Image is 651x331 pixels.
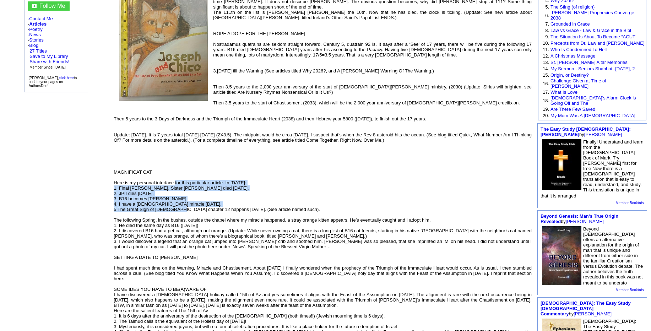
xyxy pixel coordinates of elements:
img: 46161.jpg [542,139,581,190]
a: [PERSON_NAME] [584,132,622,137]
font: 9. [545,34,549,39]
font: 6. [545,13,549,18]
a: Follow Me [39,3,65,9]
a: 27 Titles [29,48,47,54]
a: Challenge Given at Time of [PERSON_NAME] [550,78,606,89]
a: Precepts from Dr. Law and [PERSON_NAME] [550,40,644,46]
a: Share with Friends! [29,59,69,64]
font: by [541,126,631,137]
a: Contact Me [29,16,53,21]
a: Grounded in Grace [550,21,590,27]
a: Law vs Grace - Law & Grace in the Bibl [550,28,631,33]
font: 8. [545,28,549,33]
a: A Christmas Message [550,53,595,59]
a: My Sermon - Seniors Shabbat -[DATE], 2 [550,66,635,71]
font: 10. [543,40,549,46]
a: [DEMOGRAPHIC_DATA]: The Easy Study [DEMOGRAPHIC_DATA] Commentary [541,300,631,316]
a: click here [59,76,74,80]
a: The Sting (of religion) [550,4,595,10]
a: Articles [29,21,47,27]
img: gc.jpg [32,4,37,8]
font: Finally! Understand and learn from the [DEMOGRAPHIC_DATA] Book of Mark. Try [PERSON_NAME] first f... [541,139,644,199]
a: [DEMOGRAPHIC_DATA]’s Alarm Clock is Going Off and The [550,95,636,106]
a: My Mom Was A [DEMOGRAPHIC_DATA] [550,113,635,118]
a: Member BookAds [616,288,644,292]
a: [PERSON_NAME] Prophecies Converge 2038 [550,10,634,21]
font: by [541,300,631,316]
a: The Easy Study [DEMOGRAPHIC_DATA]: [PERSON_NAME] [541,126,631,137]
img: 32400.jpg [542,226,581,285]
font: 13. [543,60,549,65]
font: 20. [543,113,549,118]
font: 18. [543,98,549,103]
a: The Situation Is About To Become “ACUT [550,34,635,39]
a: [PERSON_NAME] [574,311,612,316]
font: Beyond [DEMOGRAPHIC_DATA] offers an alternative explanation for the origin of man that is unique ... [583,226,643,286]
a: Stories [29,37,43,43]
font: 19. [543,107,549,112]
a: What Is Love [550,89,577,95]
font: 5. [545,4,549,10]
font: 16. [543,81,549,86]
font: [PERSON_NAME], to update your pages on AuthorsDen! [29,76,77,88]
font: 11. [543,47,549,52]
font: 15. [543,72,549,78]
a: News [29,32,41,37]
a: Save to My Library [29,54,68,59]
font: 14. [543,66,549,71]
font: Member Since: [DATE] [29,65,66,69]
font: 7. [545,21,549,27]
a: Origin, or Destiny? [550,72,589,78]
font: · · · · · · [28,16,84,70]
a: Are There Few Saved [550,107,595,112]
font: 12. [543,53,549,59]
a: St. [PERSON_NAME] Altar Memories [550,60,628,65]
a: Beyond Genesis: Man's True Origin Revealed [541,213,618,224]
font: 17. [543,89,549,95]
font: · [28,48,70,70]
font: · · · [28,54,70,70]
a: Poetry [29,27,43,32]
a: [PERSON_NAME] [566,219,604,224]
a: Who Is Condemned To Hell [550,47,607,52]
a: Blog [29,43,38,48]
font: by [541,213,618,224]
a: Member BookAds [616,201,644,205]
